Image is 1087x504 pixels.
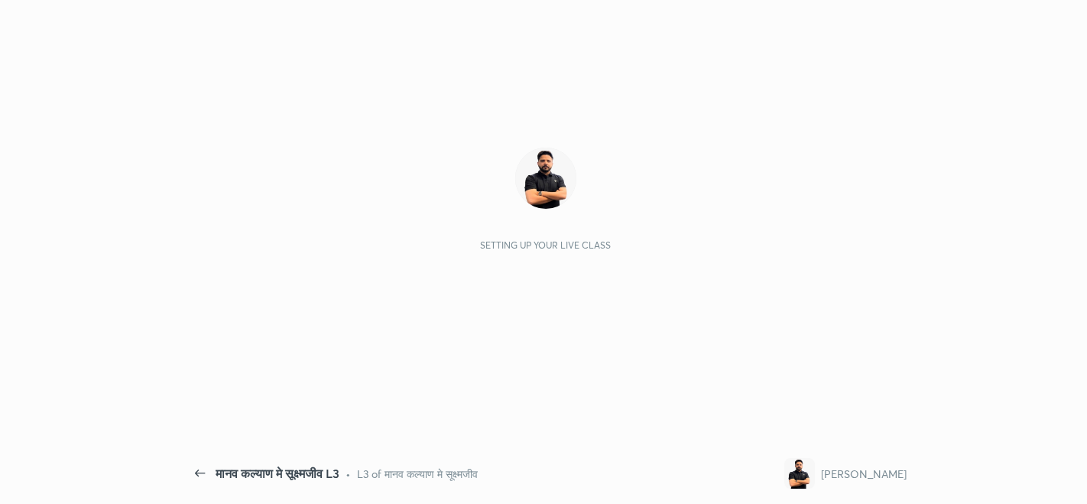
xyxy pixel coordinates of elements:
[784,458,815,489] img: f58144f78eaf40519543c9a67466e84b.jpg
[216,464,339,483] div: मानव कल्याण मे सूक्ष्मजीव L3
[821,466,907,482] div: [PERSON_NAME]
[346,466,351,482] div: •
[357,466,478,482] div: L3 of मानव कल्याण मे सूक्ष्मजीव
[515,148,576,209] img: f58144f78eaf40519543c9a67466e84b.jpg
[480,239,611,251] div: Setting up your live class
